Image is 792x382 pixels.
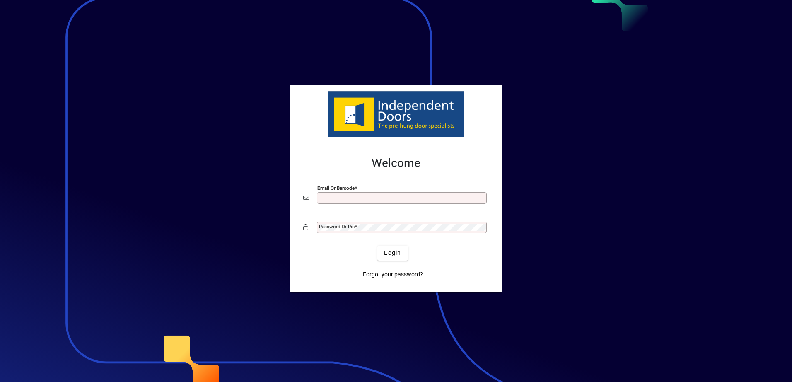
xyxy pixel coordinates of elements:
span: Forgot your password? [363,270,423,279]
mat-label: Email or Barcode [317,185,355,191]
h2: Welcome [303,156,489,170]
mat-label: Password or Pin [319,224,355,230]
span: Login [384,249,401,257]
button: Login [377,246,408,261]
a: Forgot your password? [360,267,426,282]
